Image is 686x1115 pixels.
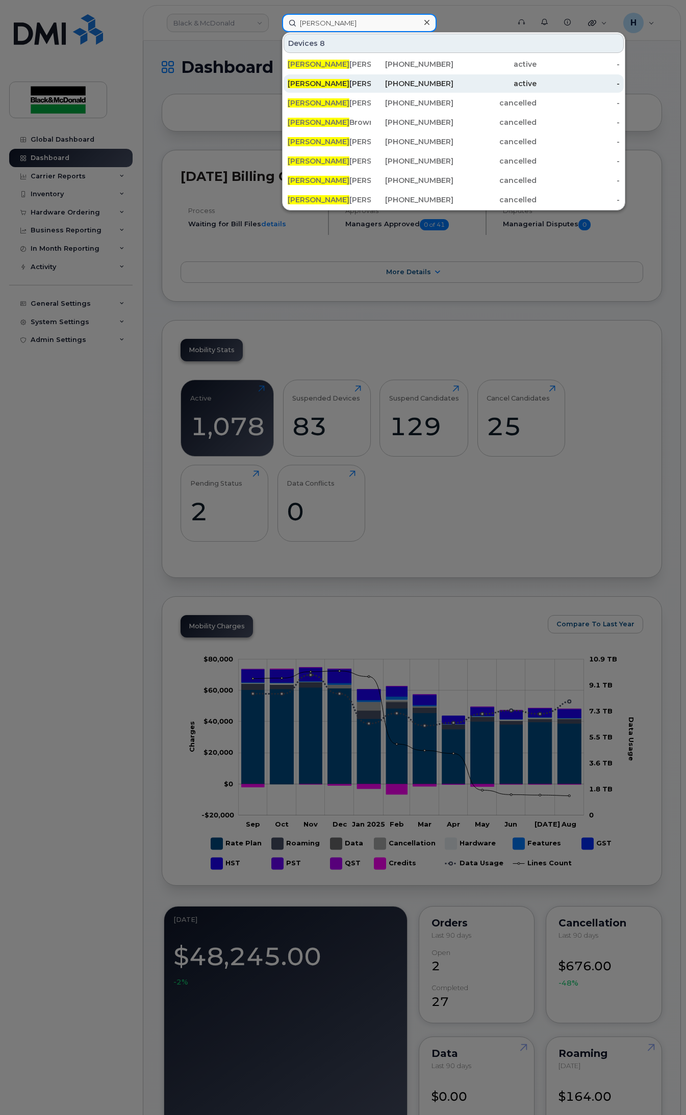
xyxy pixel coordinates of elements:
[537,78,620,89] div: -
[371,98,454,108] div: [PHONE_NUMBER]
[537,195,620,205] div: -
[288,79,349,88] span: [PERSON_NAME]
[453,137,537,147] div: cancelled
[284,113,624,131] a: [PERSON_NAME]Brown[PHONE_NUMBER]cancelled-
[371,78,454,89] div: [PHONE_NUMBER]
[288,137,349,146] span: [PERSON_NAME]
[288,156,349,166] span: [PERSON_NAME]
[371,59,454,69] div: [PHONE_NUMBER]
[284,132,624,151] a: [PERSON_NAME][PERSON_NAME][PHONE_NUMBER]cancelled-
[537,175,620,185] div: -
[288,98,371,108] div: [PERSON_NAME]
[288,60,349,69] span: [PERSON_NAME]
[453,156,537,166] div: cancelled
[288,137,371,147] div: [PERSON_NAME]
[288,118,349,127] span: [PERSON_NAME]
[288,98,349,108] span: [PERSON_NAME]
[453,98,537,108] div: cancelled
[537,98,620,108] div: -
[453,175,537,185] div: cancelled
[284,34,624,53] div: Devices
[453,59,537,69] div: active
[284,152,624,170] a: [PERSON_NAME][PERSON_NAME][PHONE_NUMBER]cancelled-
[288,176,349,185] span: [PERSON_NAME]
[288,117,371,127] div: Brown
[371,137,454,147] div: [PHONE_NUMBER]
[288,59,371,69] div: [PERSON_NAME]
[371,195,454,205] div: [PHONE_NUMBER]
[284,191,624,209] a: [PERSON_NAME][PERSON_NAME][PHONE_NUMBER]cancelled-
[537,137,620,147] div: -
[284,171,624,190] a: [PERSON_NAME][PERSON_NAME][PHONE_NUMBER]cancelled-
[288,195,349,204] span: [PERSON_NAME]
[320,38,325,48] span: 8
[453,195,537,205] div: cancelled
[537,59,620,69] div: -
[288,175,371,185] div: [PERSON_NAME]
[288,156,371,166] div: [PERSON_NAME]
[284,55,624,73] a: [PERSON_NAME][PERSON_NAME][PHONE_NUMBER]active-
[537,156,620,166] div: -
[537,117,620,127] div: -
[371,175,454,185] div: [PHONE_NUMBER]
[453,117,537,127] div: cancelled
[284,94,624,112] a: [PERSON_NAME][PERSON_NAME][PHONE_NUMBER]cancelled-
[284,74,624,93] a: [PERSON_NAME][PERSON_NAME][PHONE_NUMBER]active-
[288,195,371,205] div: [PERSON_NAME]
[453,78,537,89] div: active
[371,156,454,166] div: [PHONE_NUMBER]
[371,117,454,127] div: [PHONE_NUMBER]
[288,78,371,89] div: [PERSON_NAME]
